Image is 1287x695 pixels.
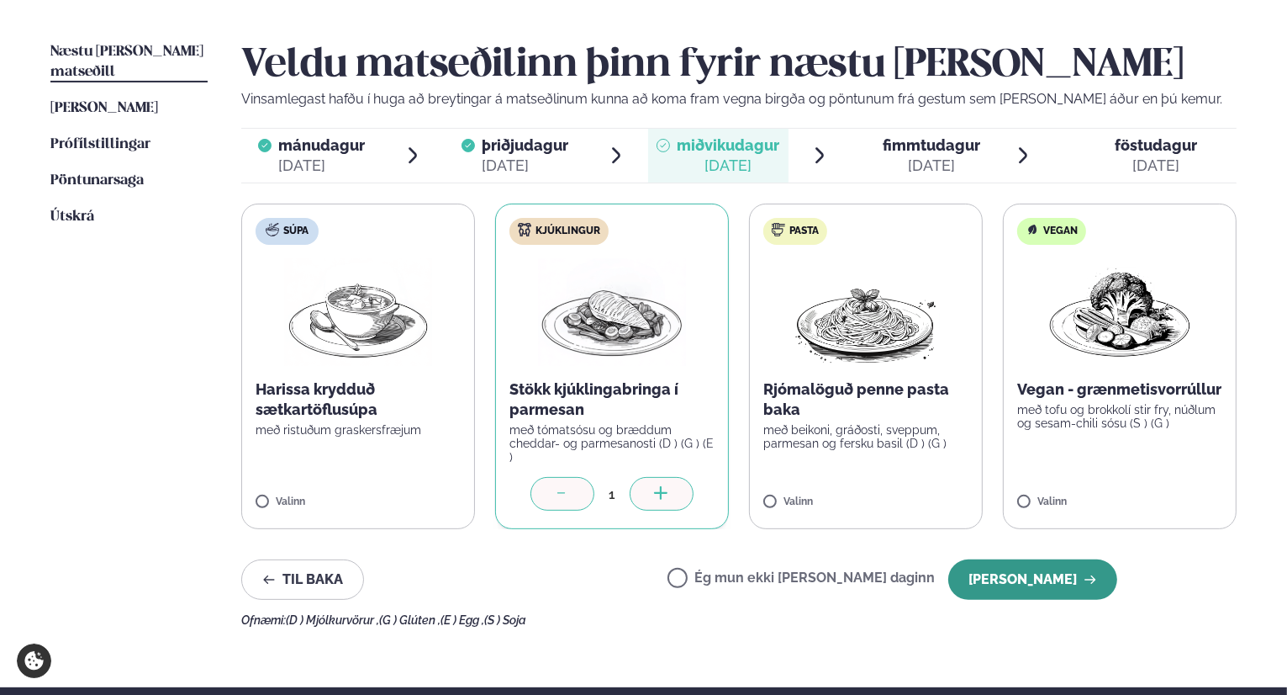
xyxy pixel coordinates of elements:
[594,485,630,504] div: 1
[883,136,980,154] span: fimmtudagur
[677,136,779,154] span: miðvikudagur
[50,137,150,151] span: Prófílstillingar
[1115,136,1197,154] span: föstudagur
[50,42,208,82] a: Næstu [PERSON_NAME] matseðill
[50,98,158,119] a: [PERSON_NAME]
[763,379,968,420] p: Rjómalöguð penne pasta baka
[1026,223,1039,236] img: Vegan.svg
[1046,258,1194,366] img: Vegan.png
[484,613,526,627] span: (S ) Soja
[677,156,779,176] div: [DATE]
[440,613,484,627] span: (E ) Egg ,
[792,258,940,366] img: Spagetti.png
[50,210,94,224] span: Útskrá
[772,223,785,236] img: pasta.svg
[17,644,51,678] a: Cookie settings
[518,223,531,236] img: chicken.svg
[509,379,715,420] p: Stökk kjúklingabringa í parmesan
[482,156,568,176] div: [DATE]
[50,173,144,188] span: Pöntunarsaga
[50,171,144,191] a: Pöntunarsaga
[509,423,715,464] p: með tómatsósu og bræddum cheddar- og parmesanosti (D ) (G ) (E )
[286,613,379,627] span: (D ) Mjólkurvörur ,
[1017,403,1222,430] p: með tofu og brokkolí stir fry, núðlum og sesam-chili sósu (S ) (G )
[284,258,432,366] img: Soup.png
[256,379,461,420] p: Harissa krydduð sætkartöflusúpa
[1043,225,1078,238] span: Vegan
[789,225,819,238] span: Pasta
[50,135,150,155] a: Prófílstillingar
[241,613,1237,627] div: Ofnæmi:
[535,225,600,238] span: Kjúklingur
[948,560,1117,600] button: [PERSON_NAME]
[278,156,365,176] div: [DATE]
[1115,156,1197,176] div: [DATE]
[538,258,686,366] img: Chicken-breast.png
[241,560,364,600] button: Til baka
[283,225,309,238] span: Súpa
[1017,379,1222,400] p: Vegan - grænmetisvorrúllur
[266,223,279,236] img: soup.svg
[883,156,980,176] div: [DATE]
[50,45,203,79] span: Næstu [PERSON_NAME] matseðill
[241,42,1237,89] h2: Veldu matseðilinn þinn fyrir næstu [PERSON_NAME]
[278,136,365,154] span: mánudagur
[50,101,158,115] span: [PERSON_NAME]
[256,423,461,437] p: með ristuðum graskersfræjum
[763,423,968,450] p: með beikoni, gráðosti, sveppum, parmesan og fersku basil (D ) (G )
[379,613,440,627] span: (G ) Glúten ,
[482,136,568,154] span: þriðjudagur
[241,89,1237,109] p: Vinsamlegast hafðu í huga að breytingar á matseðlinum kunna að koma fram vegna birgða og pöntunum...
[50,207,94,227] a: Útskrá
